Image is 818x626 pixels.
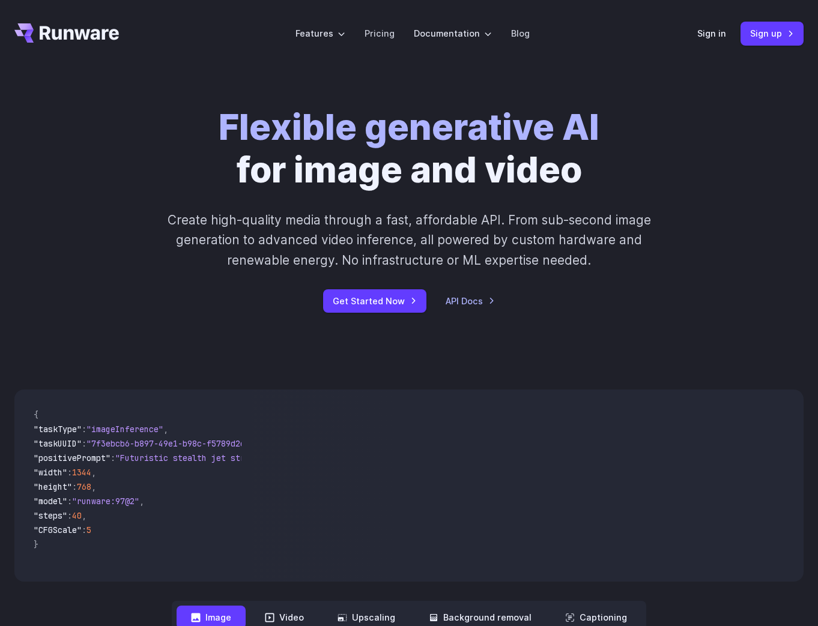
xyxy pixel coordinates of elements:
span: : [67,496,72,507]
span: , [163,424,168,435]
span: "steps" [34,510,67,521]
h1: for image and video [219,106,599,191]
span: 1344 [72,467,91,478]
label: Documentation [414,26,492,40]
span: "model" [34,496,67,507]
p: Create high-quality media through a fast, affordable API. From sub-second image generation to adv... [157,210,662,270]
a: Sign up [741,22,804,45]
span: } [34,539,38,550]
a: Pricing [365,26,395,40]
span: "7f3ebcb6-b897-49e1-b98c-f5789d2d40d7" [86,438,269,449]
label: Features [295,26,345,40]
span: "taskType" [34,424,82,435]
a: API Docs [446,294,495,308]
span: 5 [86,525,91,535]
span: "height" [34,481,72,492]
span: "taskUUID" [34,438,82,449]
a: Sign in [697,26,726,40]
span: : [72,481,77,492]
a: Go to / [14,23,119,43]
span: "runware:97@2" [72,496,139,507]
span: , [139,496,144,507]
span: : [82,438,86,449]
span: , [91,467,96,478]
span: : [82,424,86,435]
a: Get Started Now [323,289,426,313]
span: "width" [34,467,67,478]
span: "Futuristic stealth jet streaking through a neon-lit cityscape with glowing purple exhaust" [115,453,553,463]
span: , [91,481,96,492]
span: : [67,467,72,478]
span: "positivePrompt" [34,453,111,463]
span: 768 [77,481,91,492]
span: "CFGScale" [34,525,82,535]
span: "imageInference" [86,424,163,435]
span: : [67,510,72,521]
span: { [34,409,38,420]
span: 40 [72,510,82,521]
span: : [111,453,115,463]
a: Blog [511,26,530,40]
span: : [82,525,86,535]
span: , [82,510,86,521]
strong: Flexible generative AI [219,106,599,148]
